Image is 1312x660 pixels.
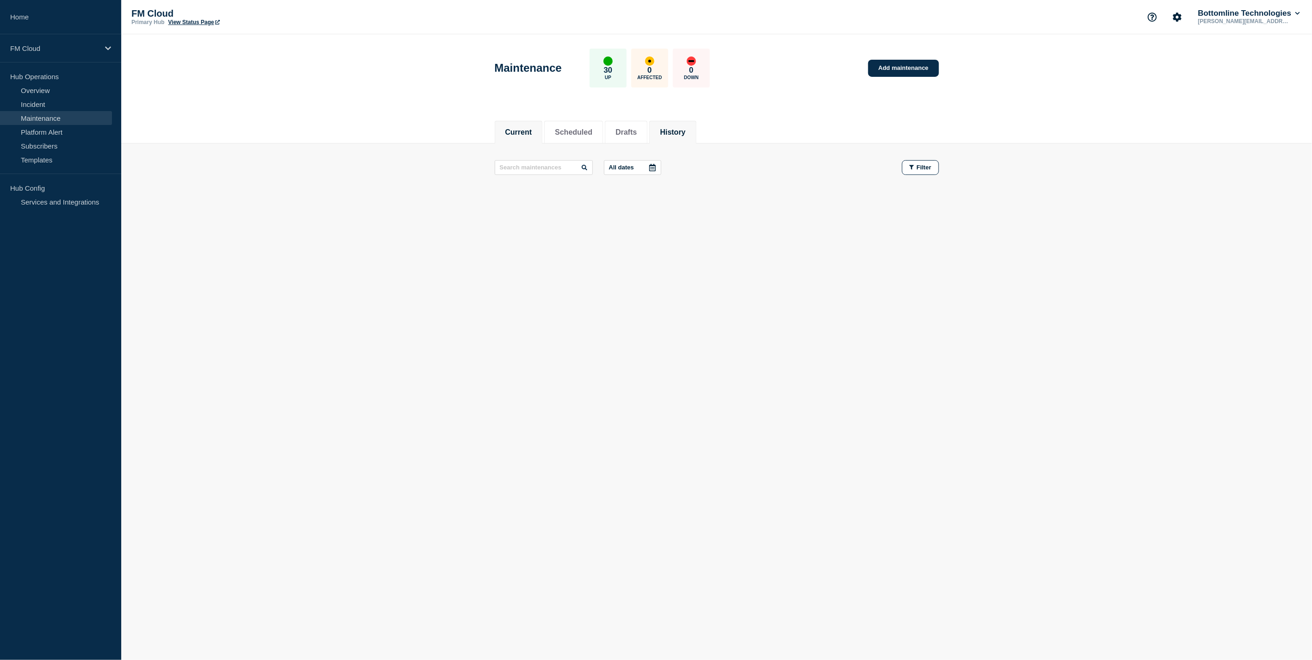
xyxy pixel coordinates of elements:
div: down [687,56,696,66]
p: 30 [603,66,612,75]
div: up [603,56,613,66]
a: Add maintenance [868,60,939,77]
p: FM Cloud [131,8,317,19]
p: [PERSON_NAME][EMAIL_ADDRESS][PERSON_NAME][DOMAIN_NAME] [1196,18,1293,25]
button: Bottomline Technologies [1196,9,1302,18]
p: 0 [689,66,693,75]
button: History [660,128,685,137]
button: Support [1143,7,1162,27]
button: Current [505,128,532,137]
button: All dates [604,160,661,175]
p: All dates [609,164,634,171]
button: Account settings [1168,7,1187,27]
p: Up [605,75,611,80]
button: Scheduled [555,128,592,137]
p: 0 [647,66,652,75]
p: Down [684,75,699,80]
button: Drafts [616,128,637,137]
div: affected [645,56,654,66]
p: Affected [637,75,662,80]
a: View Status Page [168,19,219,25]
p: Primary Hub [131,19,164,25]
button: Filter [902,160,939,175]
h1: Maintenance [495,62,562,75]
span: Filter [917,164,932,171]
input: Search maintenances [495,160,593,175]
p: FM Cloud [10,44,99,52]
